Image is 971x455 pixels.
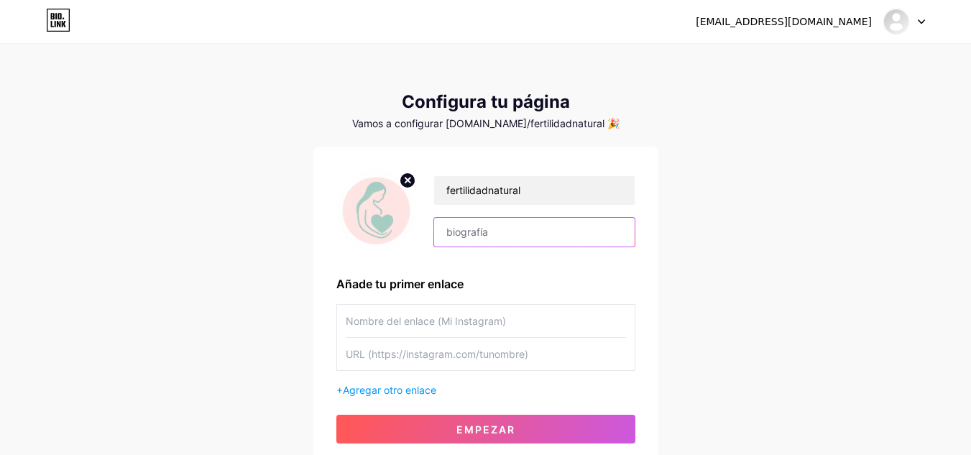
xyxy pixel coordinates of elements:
input: URL (https://instagram.com/tunombre) [346,338,626,370]
input: Nombre del enlace (Mi Instagram) [346,305,626,337]
font: Empezar [456,423,515,436]
font: Configura tu página [402,91,570,112]
font: [EMAIL_ADDRESS][DOMAIN_NAME] [696,16,872,27]
img: fertilidadnatural [883,8,910,35]
button: Empezar [336,415,635,443]
input: biografía [434,218,634,247]
font: Añade tu primer enlace [336,277,464,291]
font: + [336,384,343,396]
font: Agregar otro enlace [343,384,436,396]
input: Su nombre [434,176,634,205]
font: Vamos a configurar [DOMAIN_NAME]/fertilidadnatural 🎉 [352,117,620,129]
img: profile pic [336,170,417,252]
